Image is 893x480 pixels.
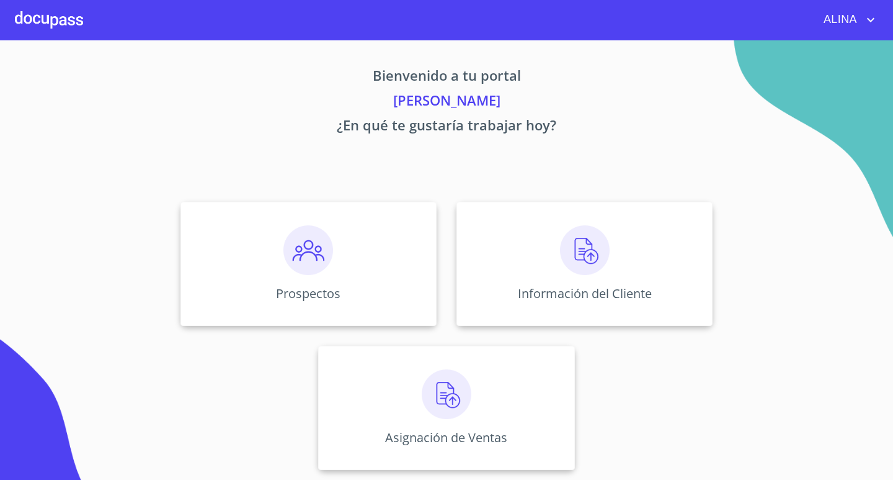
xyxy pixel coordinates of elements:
[422,369,471,419] img: carga.png
[64,90,829,115] p: [PERSON_NAME]
[814,10,863,30] span: ALINA
[64,115,829,140] p: ¿En qué te gustaría trabajar hoy?
[518,285,652,302] p: Información del Cliente
[385,429,507,446] p: Asignación de Ventas
[276,285,340,302] p: Prospectos
[814,10,878,30] button: account of current user
[283,225,333,275] img: prospectos.png
[64,65,829,90] p: Bienvenido a tu portal
[560,225,610,275] img: carga.png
